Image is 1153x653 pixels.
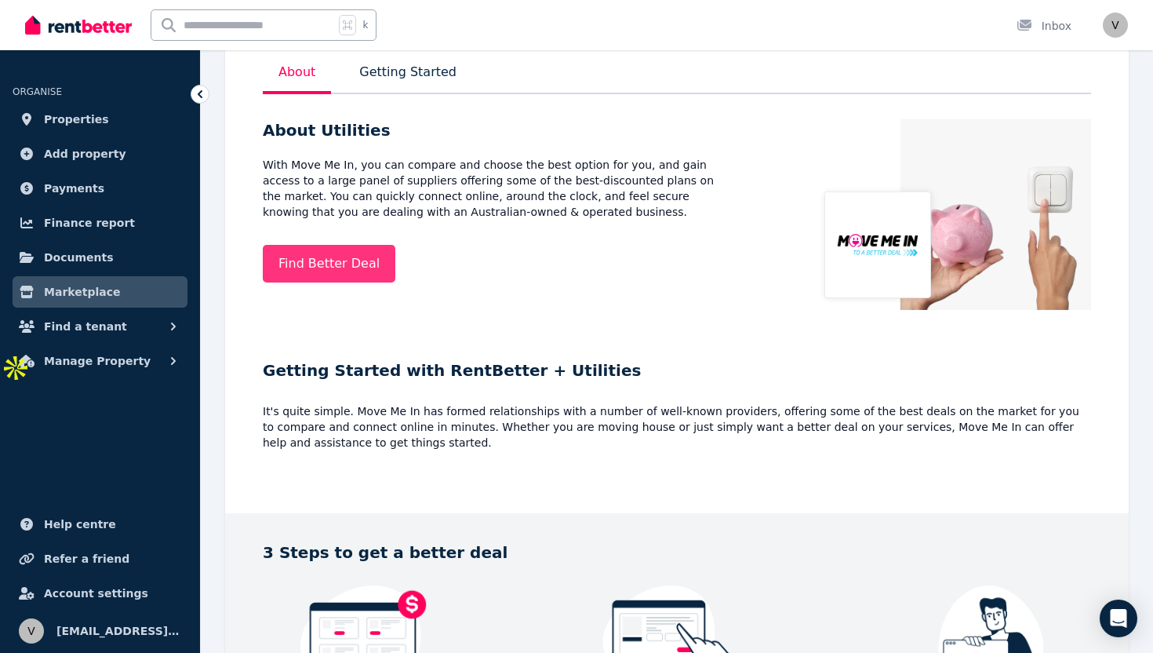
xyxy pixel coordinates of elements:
[13,578,187,609] a: Account settings
[13,207,187,239] a: Finance report
[13,173,187,204] a: Payments
[263,157,715,220] p: With Move Me In, you can compare and choose the best option for you, and gain access to a large p...
[44,549,129,568] span: Refer a friend
[263,542,1091,564] p: 3 Steps to get a better deal
[25,13,132,37] img: RentBetter
[13,138,187,170] a: Add property
[362,19,368,31] span: k
[44,584,148,603] span: Account settings
[263,119,715,141] h5: About Utilities
[44,179,104,198] span: Payments
[815,119,1091,310] img: Utilities
[13,276,187,308] a: Marketplace
[1100,600,1137,637] div: Open Intercom Messenger
[19,618,44,644] img: vinall.banga@gmail.com
[13,543,187,575] a: Refer a friend
[44,110,109,129] span: Properties
[1017,18,1071,34] div: Inbox
[1103,13,1128,38] img: vinall.banga@gmail.com
[13,242,187,273] a: Documents
[56,622,181,640] span: [EMAIL_ADDRESS][DOMAIN_NAME]
[44,515,116,534] span: Help centre
[13,86,62,97] span: ORGANISE
[13,104,187,135] a: Properties
[13,311,187,342] button: Find a tenant
[44,248,114,267] span: Documents
[44,213,135,232] span: Finance report
[263,60,331,94] p: About
[263,245,395,283] a: Find Better Deal
[44,283,120,301] span: Marketplace
[263,403,1091,451] p: It's quite simple. Move Me In has formed relationships with a number of well-known providers, off...
[44,144,126,163] span: Add property
[13,509,187,540] a: Help centre
[44,317,127,336] span: Find a tenant
[356,60,460,94] p: Getting Started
